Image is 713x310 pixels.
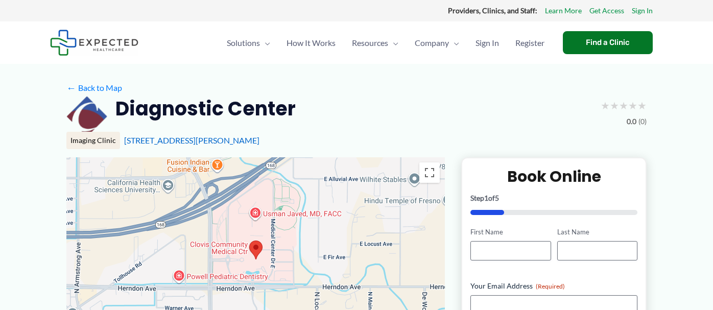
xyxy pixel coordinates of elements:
div: Imaging Clinic [66,132,120,149]
a: Get Access [589,4,624,17]
a: Sign In [467,25,507,61]
img: Expected Healthcare Logo - side, dark font, small [50,30,138,56]
a: [STREET_ADDRESS][PERSON_NAME] [124,135,259,145]
span: Menu Toggle [449,25,459,61]
span: 5 [495,194,499,202]
a: CompanyMenu Toggle [407,25,467,61]
a: ResourcesMenu Toggle [344,25,407,61]
span: Menu Toggle [388,25,398,61]
a: Find a Clinic [563,31,653,54]
button: Toggle fullscreen view [419,162,440,183]
a: SolutionsMenu Toggle [219,25,278,61]
span: Solutions [227,25,260,61]
label: Last Name [557,227,637,237]
span: ★ [601,96,610,115]
span: ★ [619,96,628,115]
span: 0.0 [627,115,636,128]
label: First Name [470,227,551,237]
h2: Diagnostic Center [115,96,296,121]
span: Resources [352,25,388,61]
a: Learn More [545,4,582,17]
span: Register [515,25,544,61]
span: ← [66,83,76,92]
span: ★ [610,96,619,115]
span: Sign In [476,25,499,61]
span: (0) [638,115,647,128]
strong: Providers, Clinics, and Staff: [448,6,537,15]
span: Company [415,25,449,61]
h2: Book Online [470,166,637,186]
span: How It Works [287,25,336,61]
a: How It Works [278,25,344,61]
label: Your Email Address [470,281,637,291]
span: Menu Toggle [260,25,270,61]
a: ←Back to Map [66,80,122,96]
span: 1 [484,194,488,202]
span: ★ [637,96,647,115]
span: (Required) [536,282,565,290]
a: Sign In [632,4,653,17]
nav: Primary Site Navigation [219,25,553,61]
a: Register [507,25,553,61]
span: ★ [628,96,637,115]
p: Step of [470,195,637,202]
